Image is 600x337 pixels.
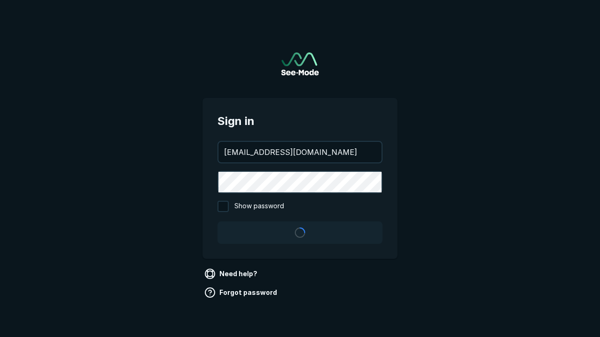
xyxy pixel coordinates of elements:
img: See-Mode Logo [281,52,319,75]
a: Go to sign in [281,52,319,75]
input: your@email.com [218,142,382,162]
span: Show password [234,201,284,212]
span: Sign in [217,113,382,130]
a: Forgot password [202,285,281,300]
a: Need help? [202,266,261,281]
